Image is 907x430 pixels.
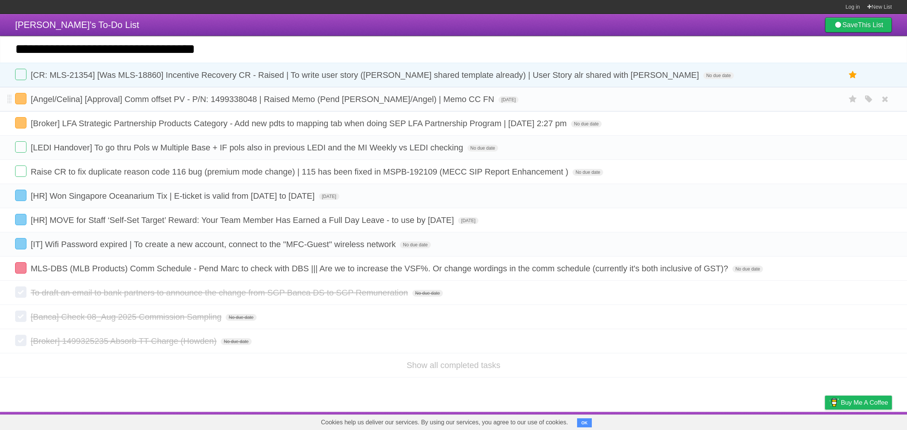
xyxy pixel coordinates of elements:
[858,21,883,29] b: This List
[15,69,26,80] label: Done
[221,338,251,345] span: No due date
[407,360,500,370] a: Show all completed tasks
[724,414,740,428] a: About
[31,167,570,176] span: Raise CR to fix duplicate reason code 116 bug (premium mode change) | 115 has been fixed in MSPB-...
[703,72,734,79] span: No due date
[31,312,223,322] span: [Banca] Check 08_Aug 2025 Commission Sampling
[400,241,430,248] span: No due date
[846,69,860,81] label: Star task
[732,266,763,272] span: No due date
[498,96,519,103] span: [DATE]
[31,143,465,152] span: [LEDI Handover] To go thru Pols w Multiple Base + IF pols also in previous LEDI and the MI Weekly...
[789,414,806,428] a: Terms
[15,93,26,104] label: Done
[825,396,892,410] a: Buy me a coffee
[31,240,398,249] span: [IT] Wifi Password expired | To create a new account, connect to the "MFC-Guest" wireless network
[829,396,839,409] img: Buy me a coffee
[15,166,26,177] label: Done
[15,20,139,30] span: [PERSON_NAME]'s To-Do List
[825,17,892,32] a: SaveThis List
[573,169,603,176] span: No due date
[313,415,576,430] span: Cookies help us deliver our services. By using our services, you agree to our use of cookies.
[319,193,339,200] span: [DATE]
[15,335,26,346] label: Done
[15,286,26,298] label: Done
[31,264,730,273] span: MLS-DBS (MLB Products) Comm Schedule - Pend Marc to check with DBS ||| Are we to increase the VSF...
[31,94,496,104] span: [Angel/Celina] [Approval] Comm offset PV - P/N: 1499338048 | Raised Memo (Pend [PERSON_NAME]/Ange...
[31,215,456,225] span: [HR] MOVE for Staff ‘Self-Set Target’ Reward: Your Team Member Has Earned a Full Day Leave - to u...
[15,262,26,274] label: Done
[15,141,26,153] label: Done
[815,414,835,428] a: Privacy
[15,190,26,201] label: Done
[841,396,888,409] span: Buy me a coffee
[15,117,26,128] label: Done
[577,418,592,427] button: OK
[226,314,256,321] span: No due date
[844,414,892,428] a: Suggest a feature
[846,93,860,105] label: Star task
[31,191,317,201] span: [HR] Won Singapore Oceanarium Tix | E-ticket is valid from [DATE] to [DATE]
[31,119,569,128] span: [Broker] LFA Strategic Partnership Products Category - Add new pdts to mapping tab when doing SEP...
[467,145,498,152] span: No due date
[571,121,602,127] span: No due date
[412,290,443,297] span: No due date
[31,336,218,346] span: [Broker] 1499325235 Absorb TT Charge (Howden)
[15,238,26,249] label: Done
[749,414,780,428] a: Developers
[15,214,26,225] label: Done
[458,217,478,224] span: [DATE]
[15,311,26,322] label: Done
[31,288,410,297] span: To draft an email to bank partners to announce the change from SGP Banca DS to SGP Remuneration
[31,70,701,80] span: [CR: MLS-21354] [Was MLS-18860] Incentive Recovery CR - Raised | To write user story ([PERSON_NAM...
